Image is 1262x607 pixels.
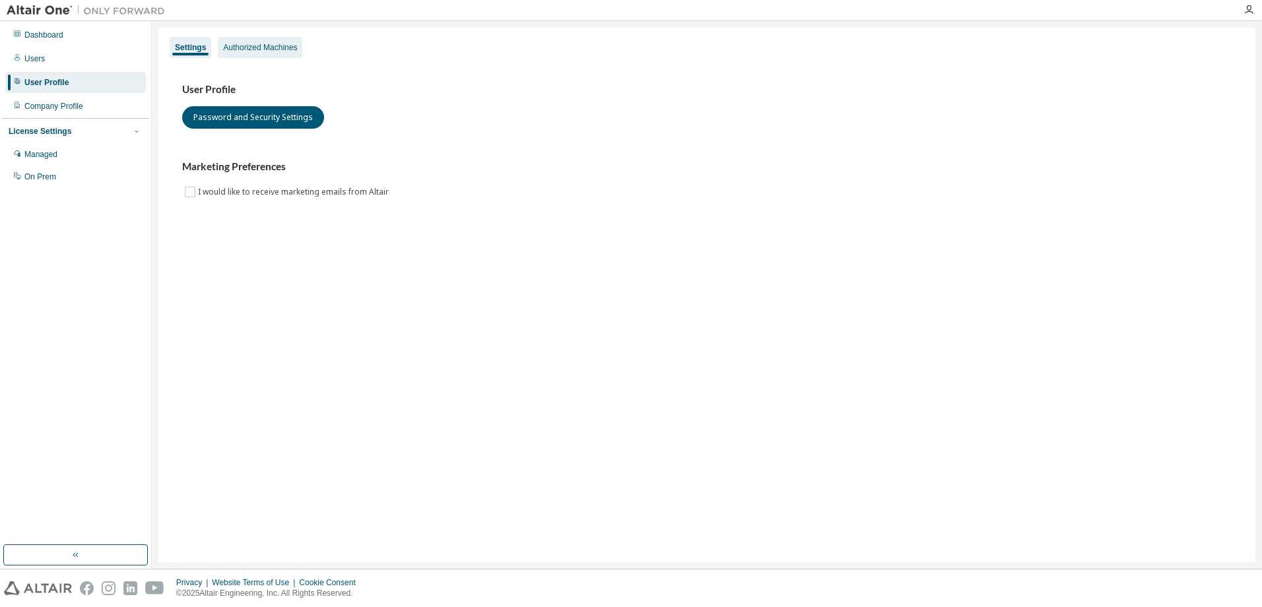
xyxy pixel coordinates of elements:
div: Company Profile [24,101,83,112]
h3: User Profile [182,83,1232,96]
label: I would like to receive marketing emails from Altair [198,184,391,200]
div: Dashboard [24,30,63,40]
div: Users [24,53,45,64]
div: On Prem [24,172,56,182]
img: Altair One [7,4,172,17]
h3: Marketing Preferences [182,160,1232,174]
img: facebook.svg [80,581,94,595]
div: Settings [175,42,206,53]
div: User Profile [24,77,69,88]
button: Password and Security Settings [182,106,324,129]
div: Managed [24,149,57,160]
p: © 2025 Altair Engineering, Inc. All Rights Reserved. [176,588,364,599]
div: License Settings [9,126,71,137]
div: Authorized Machines [223,42,297,53]
div: Privacy [176,577,212,588]
img: instagram.svg [102,581,116,595]
img: altair_logo.svg [4,581,72,595]
div: Cookie Consent [299,577,363,588]
img: youtube.svg [145,581,164,595]
img: linkedin.svg [123,581,137,595]
div: Website Terms of Use [212,577,299,588]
